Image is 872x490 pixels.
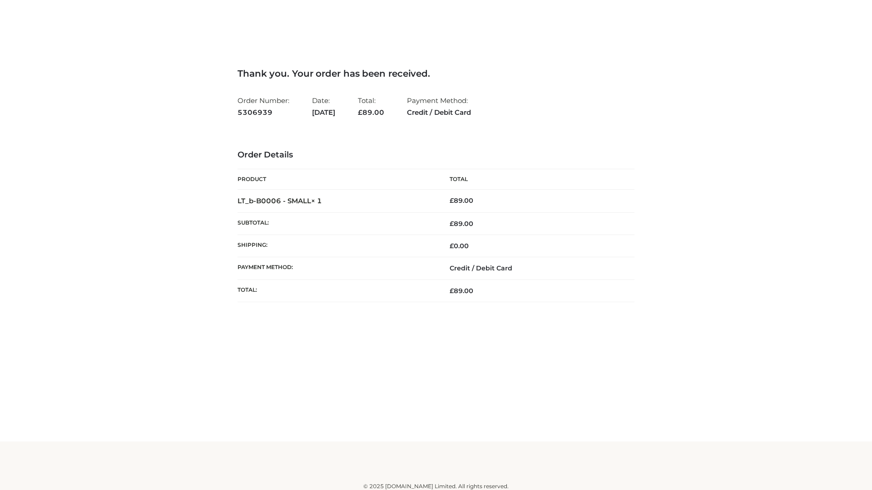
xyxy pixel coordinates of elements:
strong: [DATE] [312,107,335,118]
span: £ [450,242,454,250]
bdi: 0.00 [450,242,469,250]
strong: 5306939 [238,107,289,118]
bdi: 89.00 [450,196,473,205]
h3: Order Details [238,150,634,160]
strong: LT_b-B0006 - SMALL [238,196,322,205]
span: 89.00 [358,108,384,117]
td: Credit / Debit Card [436,257,634,279]
th: Payment method: [238,257,436,279]
span: £ [450,220,454,228]
span: £ [450,196,454,205]
th: Shipping: [238,235,436,257]
li: Date: [312,93,335,120]
h3: Thank you. Your order has been received. [238,68,634,79]
th: Subtotal: [238,212,436,235]
span: 89.00 [450,220,473,228]
span: 89.00 [450,287,473,295]
li: Order Number: [238,93,289,120]
th: Total [436,169,634,190]
li: Payment Method: [407,93,471,120]
span: £ [450,287,454,295]
span: £ [358,108,362,117]
li: Total: [358,93,384,120]
th: Product [238,169,436,190]
th: Total: [238,279,436,302]
strong: Credit / Debit Card [407,107,471,118]
strong: × 1 [311,196,322,205]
